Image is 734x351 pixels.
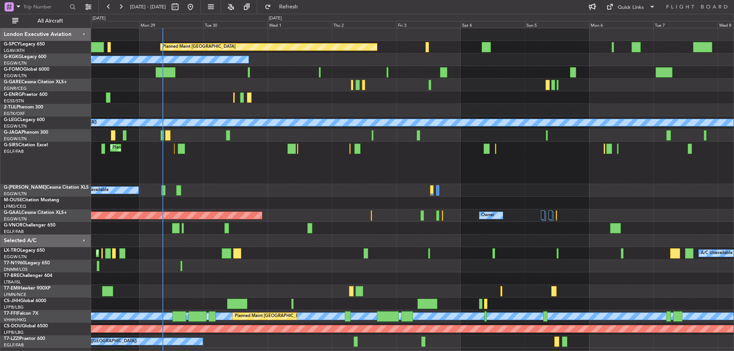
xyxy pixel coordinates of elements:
[77,184,109,196] div: A/C Unavailable
[4,210,67,215] a: G-GAALCessna Citation XLS+
[4,149,24,154] a: EGLF/FAB
[4,330,24,335] a: LFPB/LBG
[269,15,282,22] div: [DATE]
[4,60,27,66] a: EGGW/LTN
[4,229,24,235] a: EGLF/FAB
[112,142,233,154] div: Planned Maint [GEOGRAPHIC_DATA] ([GEOGRAPHIC_DATA])
[98,247,219,259] div: Planned Maint [GEOGRAPHIC_DATA] ([GEOGRAPHIC_DATA])
[4,248,20,253] span: LX-TRO
[235,311,355,322] div: Planned Maint [GEOGRAPHIC_DATA] ([GEOGRAPHIC_DATA])
[4,80,21,84] span: G-GARE
[4,286,50,291] a: T7-EMIHawker 900XP
[4,273,52,278] a: T7-BREChallenger 604
[23,1,67,13] input: Trip Number
[4,273,19,278] span: T7-BRE
[4,67,23,72] span: G-FOMO
[139,21,203,28] div: Mon 29
[4,92,22,97] span: G-ENRG
[525,21,589,28] div: Sun 5
[4,130,21,135] span: G-JAGA
[4,92,47,97] a: G-ENRGPraetor 600
[20,18,81,24] span: All Aircraft
[4,292,26,298] a: LFMN/NCE
[4,105,16,110] span: 2-TIJL
[4,279,21,285] a: LTBA/ISL
[4,223,23,228] span: G-VNOR
[4,73,27,79] a: EGGW/LTN
[4,118,45,122] a: G-LEGCLegacy 600
[268,21,332,28] div: Wed 1
[4,210,21,215] span: G-GAAL
[4,191,27,197] a: EGGW/LTN
[4,136,27,142] a: EGGW/LTN
[4,336,19,341] span: T7-LZZI
[261,1,307,13] button: Refresh
[4,311,17,316] span: T7-FFI
[653,21,718,28] div: Tue 7
[602,1,659,13] button: Quick Links
[4,198,59,202] a: M-OUSECitation Mustang
[396,21,461,28] div: Fri 3
[4,185,89,190] a: G-[PERSON_NAME]Cessna Citation XLS
[4,123,27,129] a: EGGW/LTN
[4,299,20,303] span: CS-JHH
[4,130,48,135] a: G-JAGAPhenom 300
[4,336,45,341] a: T7-LZZIPraetor 600
[4,143,48,147] a: G-SIRSCitation Excel
[589,21,653,28] div: Mon 6
[4,216,27,222] a: EGGW/LTN
[4,204,26,209] a: LFMD/CEQ
[4,105,43,110] a: 2-TIJLPhenom 300
[4,143,18,147] span: G-SIRS
[162,41,235,53] div: Planned Maint [GEOGRAPHIC_DATA]
[4,267,28,272] a: DNMM/LOS
[4,86,27,91] a: EGNR/CEG
[203,21,268,28] div: Tue 30
[4,311,38,316] a: T7-FFIFalcon 7X
[4,286,19,291] span: T7-EMI
[4,261,50,265] a: T7-N1960Legacy 650
[4,48,24,53] a: LGAV/ATH
[4,67,49,72] a: G-FOMOGlobal 6000
[701,247,732,259] div: A/C Unavailable
[461,21,525,28] div: Sat 4
[4,98,24,104] a: EGSS/STN
[4,254,27,260] a: EGGW/LTN
[4,198,22,202] span: M-OUSE
[75,21,139,28] div: Sun 28
[4,118,20,122] span: G-LEGC
[4,248,45,253] a: LX-TROLegacy 650
[481,210,494,221] div: Owner
[4,55,46,59] a: G-KGKGLegacy 600
[4,261,25,265] span: T7-N1960
[93,15,106,22] div: [DATE]
[4,317,26,323] a: VHHH/HKG
[4,55,22,59] span: G-KGKG
[4,299,46,303] a: CS-JHHGlobal 6000
[4,223,55,228] a: G-VNORChallenger 650
[4,111,25,116] a: EGTK/OXF
[4,185,46,190] span: G-[PERSON_NAME]
[8,15,83,27] button: All Aircraft
[4,324,48,328] a: CS-DOUGlobal 6500
[4,342,24,348] a: EGLF/FAB
[618,4,644,11] div: Quick Links
[4,42,45,47] a: G-SPCYLegacy 650
[332,21,396,28] div: Thu 2
[273,4,305,10] span: Refresh
[4,42,20,47] span: G-SPCY
[4,324,22,328] span: CS-DOU
[4,304,24,310] a: LFPB/LBG
[4,80,67,84] a: G-GARECessna Citation XLS+
[130,3,166,10] span: [DATE] - [DATE]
